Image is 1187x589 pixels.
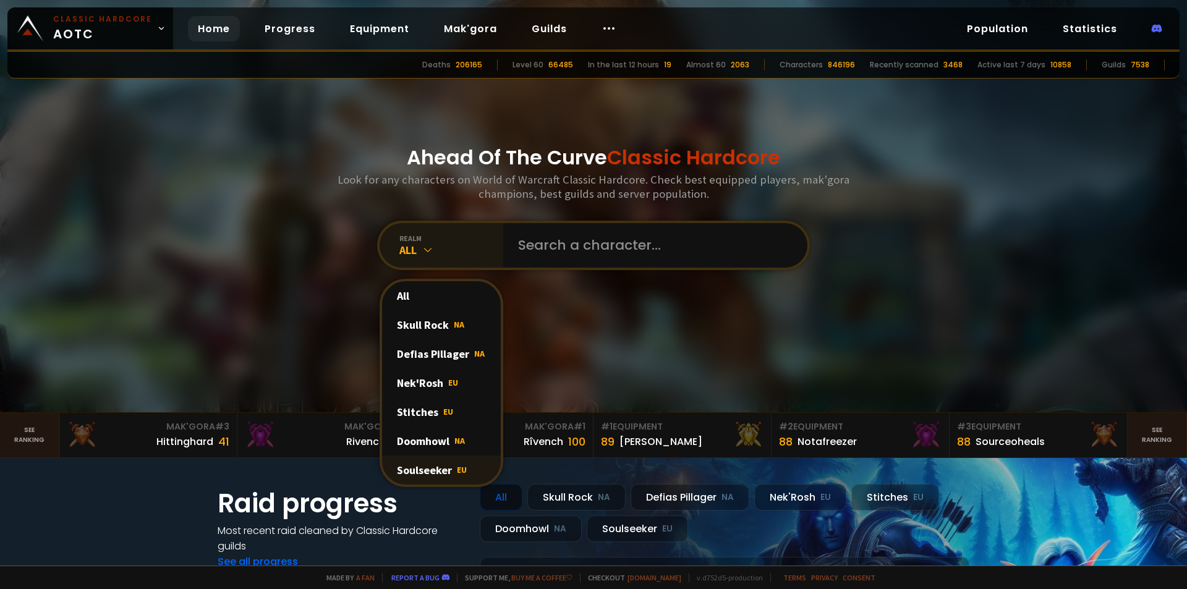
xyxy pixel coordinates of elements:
[662,523,673,535] small: EU
[513,59,543,70] div: Level 60
[7,7,173,49] a: Classic HardcoreAOTC
[811,573,838,582] a: Privacy
[913,491,924,504] small: EU
[391,573,440,582] a: Report a bug
[580,573,681,582] span: Checkout
[423,420,585,433] div: Mak'Gora
[754,484,846,511] div: Nek'Rosh
[1053,16,1127,41] a: Statistics
[340,16,419,41] a: Equipment
[664,59,671,70] div: 19
[548,59,573,70] div: 66485
[820,491,831,504] small: EU
[977,59,1045,70] div: Active last 7 days
[601,420,764,433] div: Equipment
[588,59,659,70] div: In the last 12 hours
[554,523,566,535] small: NA
[382,339,501,368] div: Defias Pillager
[454,435,465,446] span: NA
[480,515,582,542] div: Doomhowl
[779,420,942,433] div: Equipment
[524,434,563,449] div: Rîvench
[574,420,585,433] span: # 1
[783,573,806,582] a: Terms
[346,434,385,449] div: Rivench
[448,377,458,388] span: EU
[382,310,501,339] div: Skull Rock
[480,484,522,511] div: All
[1131,59,1149,70] div: 7538
[686,59,726,70] div: Almost 60
[454,319,464,330] span: NA
[527,484,626,511] div: Skull Rock
[870,59,938,70] div: Recently scanned
[474,348,485,359] span: NA
[601,420,613,433] span: # 1
[382,426,501,456] div: Doomhowl
[568,433,585,450] div: 100
[522,16,577,41] a: Guilds
[188,16,240,41] a: Home
[689,573,763,582] span: v. d752d5 - production
[631,484,749,511] div: Defias Pillager
[976,434,1045,449] div: Sourceoheals
[843,573,875,582] a: Consent
[382,368,501,397] div: Nek'Rosh
[218,523,465,554] h4: Most recent raid cleaned by Classic Hardcore guilds
[407,143,780,172] h1: Ahead Of The Curve
[457,573,572,582] span: Support me,
[59,413,237,457] a: Mak'Gora#3Hittinghard41
[721,491,734,504] small: NA
[587,515,688,542] div: Soulseeker
[456,59,482,70] div: 206165
[443,406,453,417] span: EU
[731,59,749,70] div: 2063
[67,420,229,433] div: Mak'Gora
[255,16,325,41] a: Progress
[1128,413,1187,457] a: Seeranking
[382,397,501,426] div: Stitches
[53,14,152,25] small: Classic Hardcore
[772,413,950,457] a: #2Equipment88Notafreezer
[779,420,793,433] span: # 2
[943,59,963,70] div: 3468
[593,413,772,457] a: #1Equipment89[PERSON_NAME]
[156,434,213,449] div: Hittinghard
[851,484,939,511] div: Stitches
[1102,59,1126,70] div: Guilds
[382,281,501,310] div: All
[628,573,681,582] a: [DOMAIN_NAME]
[382,456,501,485] div: Soulseeker
[333,172,854,201] h3: Look for any characters on World of Warcraft Classic Hardcore. Check best equipped players, mak'g...
[319,573,375,582] span: Made by
[422,59,451,70] div: Deaths
[399,243,503,257] div: All
[598,491,610,504] small: NA
[457,464,467,475] span: EU
[619,434,702,449] div: [PERSON_NAME]
[237,413,415,457] a: Mak'Gora#2Rivench100
[779,433,793,450] div: 88
[957,433,971,450] div: 88
[957,16,1038,41] a: Population
[511,223,793,268] input: Search a character...
[215,420,229,433] span: # 3
[828,59,855,70] div: 846196
[218,484,465,523] h1: Raid progress
[218,554,298,569] a: See all progress
[957,420,971,433] span: # 3
[607,143,780,171] span: Classic Hardcore
[511,573,572,582] a: Buy me a coffee
[1050,59,1071,70] div: 10858
[950,413,1128,457] a: #3Equipment88Sourceoheals
[245,420,407,433] div: Mak'Gora
[957,420,1120,433] div: Equipment
[356,573,375,582] a: a fan
[218,433,229,450] div: 41
[798,434,857,449] div: Notafreezer
[399,234,503,243] div: realm
[780,59,823,70] div: Characters
[415,413,593,457] a: Mak'Gora#1Rîvench100
[53,14,152,43] span: AOTC
[434,16,507,41] a: Mak'gora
